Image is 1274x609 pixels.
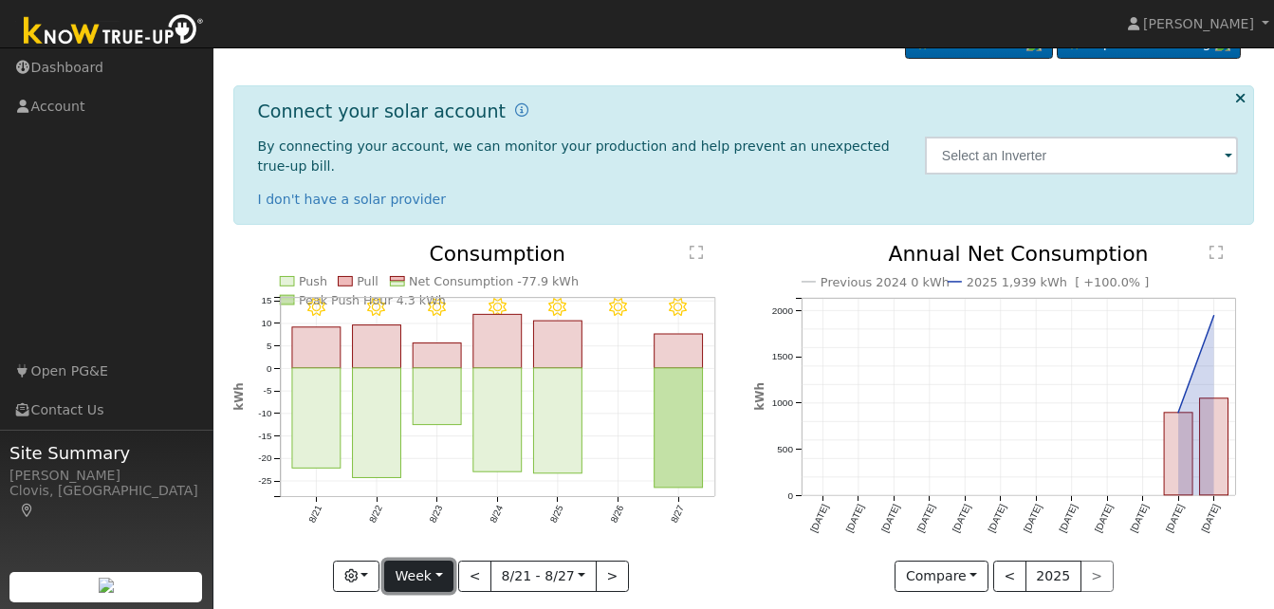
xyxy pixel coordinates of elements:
[655,335,703,369] rect: onclick=""
[1025,561,1081,593] button: 2025
[258,409,272,419] text: -10
[429,242,565,266] text: Consumption
[413,343,461,368] rect: onclick=""
[843,503,865,534] text: [DATE]
[9,466,203,486] div: [PERSON_NAME]
[771,305,793,316] text: 2000
[967,275,1150,289] text: 2025 1,939 kWh [ +100.0% ]
[473,369,522,472] rect: onclick=""
[993,561,1026,593] button: <
[534,322,582,369] rect: onclick=""
[258,453,272,464] text: -20
[1174,410,1182,417] circle: onclick=""
[299,275,327,289] text: Push
[258,476,272,487] text: -25
[488,504,505,525] text: 8/24
[690,245,703,260] text: 
[489,299,507,317] i: 8/24 - Clear
[771,398,793,409] text: 1000
[895,561,988,593] button: Compare
[1022,503,1043,534] text: [DATE]
[428,299,446,317] i: 8/23 - Clear
[548,504,565,525] text: 8/25
[413,369,461,426] rect: onclick=""
[306,299,324,317] i: 8/21 - Clear
[1164,414,1192,496] rect: onclick=""
[258,192,447,207] a: I don't have a solar provider
[490,561,597,593] button: 8/21 - 8/27
[609,504,626,525] text: 8/26
[1200,503,1222,534] text: [DATE]
[458,561,491,593] button: <
[258,138,890,174] span: By connecting your account, we can monitor your production and help prevent an unexpected true-up...
[1210,312,1218,320] circle: onclick=""
[655,369,703,489] rect: onclick=""
[258,431,272,441] text: -15
[1164,503,1186,534] text: [DATE]
[292,327,341,368] rect: onclick=""
[384,561,453,593] button: Week
[258,101,506,122] h1: Connect your solar account
[1129,503,1151,534] text: [DATE]
[306,505,323,526] text: 8/21
[19,503,36,518] a: Map
[352,325,400,368] rect: onclick=""
[534,369,582,474] rect: onclick=""
[669,505,686,526] text: 8/27
[771,352,793,362] text: 1500
[1200,398,1228,495] rect: onclick=""
[427,504,444,525] text: 8/23
[299,293,446,307] text: Peak Push Hour 4.3 kWh
[266,341,271,351] text: 5
[357,275,379,289] text: Pull
[9,481,203,521] div: Clovis, [GEOGRAPHIC_DATA]
[1093,503,1115,534] text: [DATE]
[808,503,830,534] text: [DATE]
[670,299,688,317] i: 8/27 - Clear
[266,363,271,374] text: 0
[1057,503,1079,534] text: [DATE]
[1209,245,1223,260] text: 
[261,319,271,329] text: 10
[925,137,1239,175] input: Select an Inverter
[292,369,341,470] rect: onclick=""
[367,299,385,317] i: 8/22 - Clear
[777,445,793,455] text: 500
[951,503,972,534] text: [DATE]
[787,490,793,501] text: 0
[261,296,271,306] text: 15
[888,242,1149,266] text: Annual Net Consumption
[9,440,203,466] span: Site Summary
[367,505,384,526] text: 8/22
[986,503,1007,534] text: [DATE]
[1143,16,1254,31] span: [PERSON_NAME]
[609,299,627,317] i: 8/26 - Clear
[247,28,350,50] a: Dashboard
[409,275,579,289] text: Net Consumption -77.9 kWh
[14,10,213,53] img: Know True-Up
[473,315,522,369] rect: onclick=""
[263,386,271,397] text: -5
[821,275,950,289] text: Previous 2024 0 kWh
[231,383,245,411] text: kWh
[879,503,901,534] text: [DATE]
[753,383,766,412] text: kWh
[548,299,566,317] i: 8/25 - Clear
[99,578,114,593] img: retrieve
[352,369,400,479] rect: onclick=""
[596,561,629,593] button: >
[914,503,936,534] text: [DATE]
